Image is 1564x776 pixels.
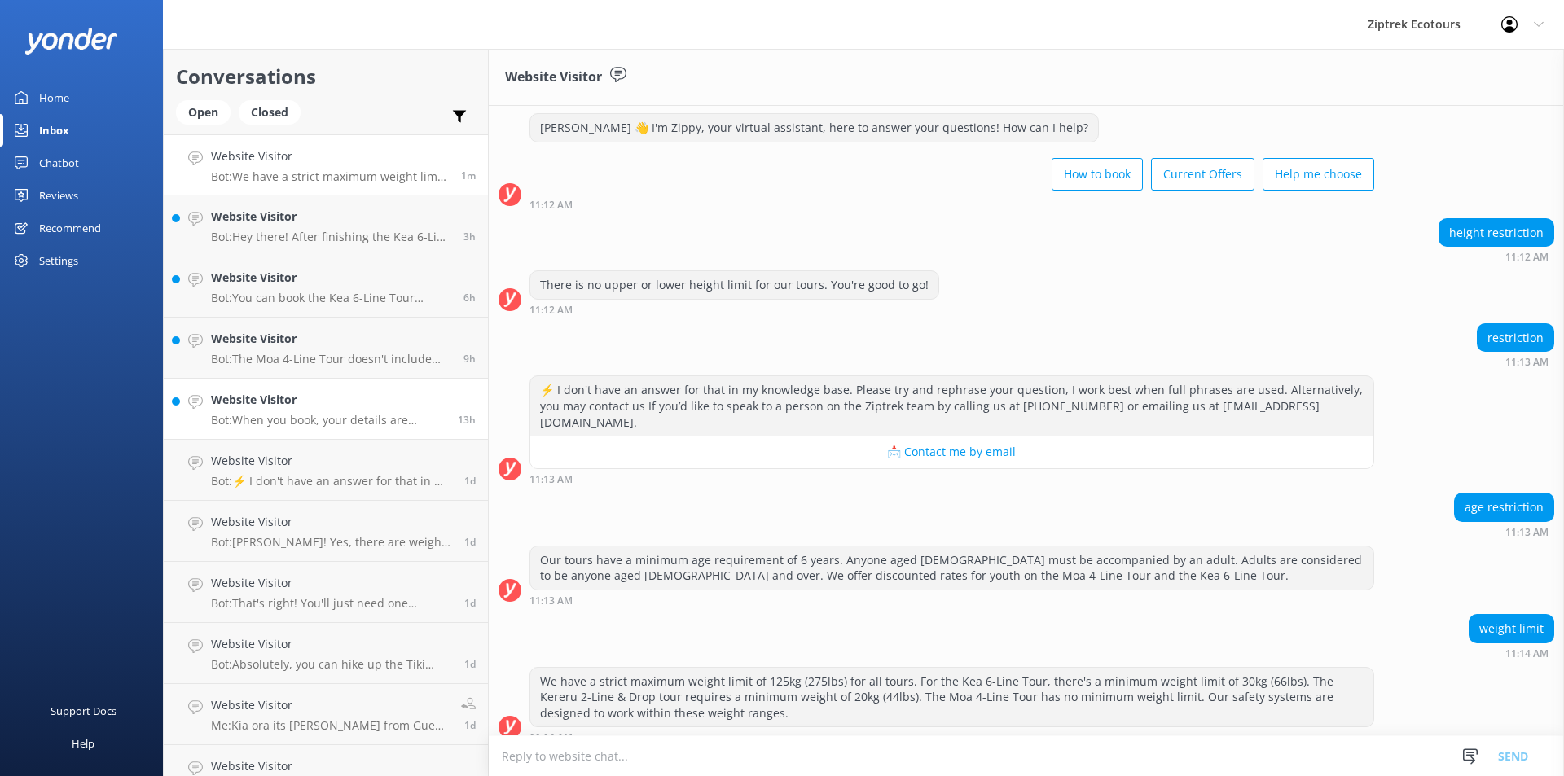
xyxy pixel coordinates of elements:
div: Aug 23 2025 11:13am (UTC +12:00) Pacific/Auckland [529,473,1374,484]
span: Aug 23 2025 07:55am (UTC +12:00) Pacific/Auckland [463,230,476,243]
div: age restriction [1455,493,1553,521]
h4: Website Visitor [211,757,452,775]
button: How to book [1052,158,1143,191]
div: There is no upper or lower height limit for our tours. You're good to go! [530,271,938,299]
div: Aug 23 2025 11:12am (UTC +12:00) Pacific/Auckland [1439,251,1554,262]
div: Closed [239,100,301,125]
span: Aug 22 2025 09:41pm (UTC +12:00) Pacific/Auckland [458,413,476,427]
h4: Website Visitor [211,269,451,287]
div: Aug 23 2025 11:13am (UTC +12:00) Pacific/Auckland [529,594,1374,606]
p: Me: Kia ora its [PERSON_NAME] from Guest services, can you advise further what kind of injury you... [211,718,449,733]
div: Inbox [39,114,69,147]
span: Aug 23 2025 01:25am (UTC +12:00) Pacific/Auckland [463,352,476,366]
span: Aug 23 2025 04:35am (UTC +12:00) Pacific/Auckland [463,291,476,305]
p: Bot: We have a strict maximum weight limit of 125kg (275lbs) for all tours. For the Kea 6-Line To... [211,169,449,184]
strong: 11:14 AM [529,733,573,743]
div: restriction [1478,324,1553,352]
h4: Website Visitor [211,635,452,653]
h4: Website Visitor [211,696,449,714]
div: [PERSON_NAME] 👋 I'm Zippy, your virtual assistant, here to answer your questions! How can I help? [530,114,1098,142]
a: Website VisitorMe:Kia ora its [PERSON_NAME] from Guest services, can you advise further what kind... [164,684,488,745]
div: Recommend [39,212,101,244]
a: Website VisitorBot:You can book the Kea 6-Line Tour online, where you can check live availability... [164,256,488,318]
div: Open [176,100,231,125]
h4: Website Visitor [211,513,452,531]
a: Website VisitorBot:That's right! You'll just need one gondola ticket per person. Since the Moa 4-... [164,562,488,623]
div: Home [39,81,69,114]
div: We have a strict maximum weight limit of 125kg (275lbs) for all tours. For the Kea 6-Line Tour, t... [530,668,1373,727]
h4: Website Visitor [211,330,451,348]
div: Aug 23 2025 11:12am (UTC +12:00) Pacific/Auckland [529,304,939,315]
span: Aug 22 2025 08:03am (UTC +12:00) Pacific/Auckland [464,535,476,549]
p: Bot: [PERSON_NAME]! Yes, there are weight restrictions. We have a strict maximum weight limit of ... [211,535,452,550]
strong: 11:12 AM [1505,252,1549,262]
strong: 11:13 AM [529,475,573,484]
a: Website VisitorBot:⚡ I don't have an answer for that in my knowledge base. Please try and rephras... [164,440,488,501]
div: Aug 23 2025 11:12am (UTC +12:00) Pacific/Auckland [529,199,1374,210]
div: Reviews [39,179,78,212]
p: Bot: Absolutely, you can hike up the Tiki Trail to reach our Ziptrek Treehouse! It's a steep trai... [211,657,452,672]
img: yonder-white-logo.png [24,28,118,55]
div: Aug 23 2025 11:14am (UTC +12:00) Pacific/Auckland [1469,647,1554,659]
div: ⚡ I don't have an answer for that in my knowledge base. Please try and rephrase your question, I ... [530,376,1373,436]
strong: 11:12 AM [529,305,573,315]
a: Website VisitorBot:When you book, your details are recorded in our system. If you haven't receive... [164,379,488,440]
h4: Website Visitor [211,208,451,226]
a: Website VisitorBot:Absolutely, you can hike up the Tiki Trail to reach our Ziptrek Treehouse! It'... [164,623,488,684]
button: Current Offers [1151,158,1254,191]
p: Bot: When you book, your details are recorded in our system. If you haven't received a confirmati... [211,413,446,427]
p: Bot: ⚡ I don't have an answer for that in my knowledge base. Please try and rephrase your questio... [211,474,452,489]
a: Closed [239,103,309,121]
strong: 11:13 AM [1505,357,1549,367]
h3: Website Visitor [505,67,602,88]
button: 📩 Contact me by email [530,436,1373,468]
div: height restriction [1439,219,1553,247]
p: Bot: Hey there! After finishing the Kea 6-Line Tour, you'll end up in town, not where you started... [211,230,451,244]
h4: Website Visitor [211,391,446,409]
span: Aug 21 2025 11:41am (UTC +12:00) Pacific/Auckland [464,718,476,732]
div: Our tours have a minimum age requirement of 6 years. Anyone aged [DEMOGRAPHIC_DATA] must be accom... [530,546,1373,590]
h4: Website Visitor [211,452,452,470]
p: Bot: That's right! You'll just need one gondola ticket per person. Since the Moa 4-Line Tour star... [211,596,452,611]
p: Bot: The Moa 4-Line Tour doesn't include the steepest tree to tree drop. The ziplines start low a... [211,352,451,366]
div: Help [72,727,94,760]
div: Chatbot [39,147,79,179]
span: Aug 23 2025 11:14am (UTC +12:00) Pacific/Auckland [461,169,476,182]
a: Open [176,103,239,121]
p: Bot: You can book the Kea 6-Line Tour online, where you can check live availability for your grou... [211,291,451,305]
span: Aug 21 2025 08:34pm (UTC +12:00) Pacific/Auckland [464,596,476,610]
strong: 11:13 AM [1505,528,1549,537]
h4: Website Visitor [211,147,449,165]
strong: 11:12 AM [529,200,573,210]
span: Aug 21 2025 12:57pm (UTC +12:00) Pacific/Auckland [464,657,476,671]
div: weight limit [1470,615,1553,642]
div: Settings [39,244,78,277]
a: Website VisitorBot:The Moa 4-Line Tour doesn't include the steepest tree to tree drop. The ziplin... [164,318,488,379]
div: Aug 23 2025 11:13am (UTC +12:00) Pacific/Auckland [1477,356,1554,367]
h4: Website Visitor [211,574,452,592]
a: Website VisitorBot:We have a strict maximum weight limit of 125kg (275lbs) for all tours. For the... [164,134,488,195]
strong: 11:14 AM [1505,649,1549,659]
div: Support Docs [51,695,116,727]
button: Help me choose [1263,158,1374,191]
span: Aug 22 2025 09:43am (UTC +12:00) Pacific/Auckland [464,474,476,488]
h2: Conversations [176,61,476,92]
div: Aug 23 2025 11:14am (UTC +12:00) Pacific/Auckland [529,731,1374,743]
a: Website VisitorBot:[PERSON_NAME]! Yes, there are weight restrictions. We have a strict maximum we... [164,501,488,562]
div: Aug 23 2025 11:13am (UTC +12:00) Pacific/Auckland [1454,526,1554,537]
strong: 11:13 AM [529,596,573,606]
a: Website VisitorBot:Hey there! After finishing the Kea 6-Line Tour, you'll end up in town, not whe... [164,195,488,256]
